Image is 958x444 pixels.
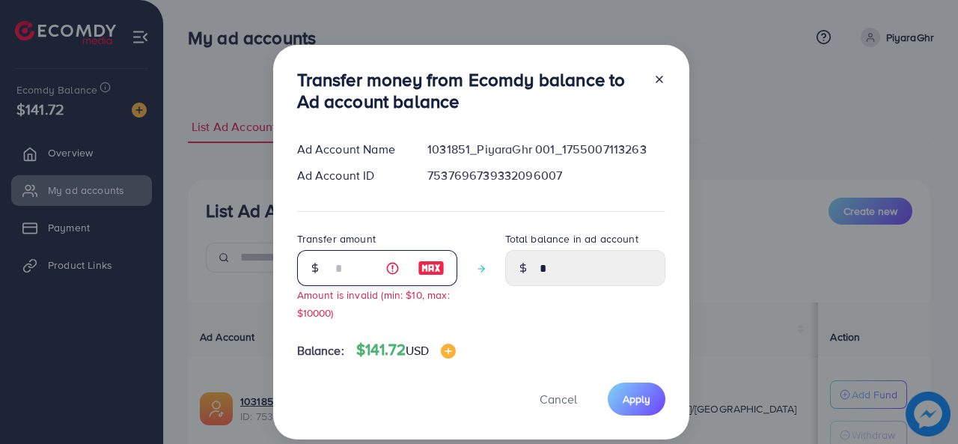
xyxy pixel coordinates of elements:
[521,383,596,415] button: Cancel
[297,69,641,112] h3: Transfer money from Ecomdy balance to Ad account balance
[418,259,445,277] img: image
[441,344,456,359] img: image
[608,383,665,415] button: Apply
[285,167,416,184] div: Ad Account ID
[285,141,416,158] div: Ad Account Name
[356,341,457,359] h4: $141.72
[505,231,638,246] label: Total balance in ad account
[297,231,376,246] label: Transfer amount
[297,288,450,319] small: Amount is invalid (min: $10, max: $10000)
[623,392,650,407] span: Apply
[415,167,677,184] div: 7537696739332096007
[415,141,677,158] div: 1031851_PiyaraGhr 001_1755007113263
[406,342,429,359] span: USD
[540,391,577,407] span: Cancel
[297,342,344,359] span: Balance:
